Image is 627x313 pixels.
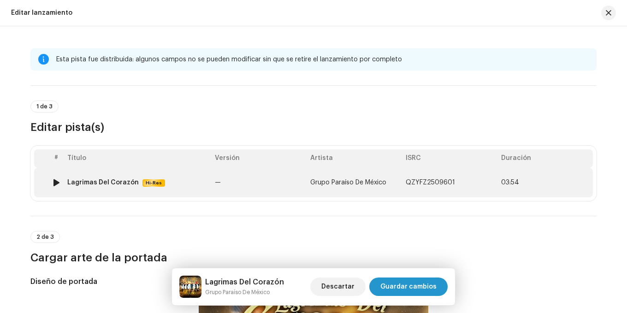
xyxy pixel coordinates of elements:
span: — [215,179,221,186]
span: Grupo Paraíso De México [310,179,386,186]
div: Esta pista fue distribuida: algunos campos no se pueden modificar sin que se retire el lanzamient... [56,54,589,65]
span: Descartar [321,278,355,296]
th: Versión [211,149,307,168]
h3: Editar pista(s) [30,120,597,135]
th: Duración [497,149,593,168]
th: Artista [307,149,402,168]
button: Guardar cambios [369,278,448,296]
th: ISRC [402,149,497,168]
span: Guardar cambios [380,278,437,296]
img: b4a9e325-127b-4ac2-8b62-4ca0d711651b [179,276,201,298]
span: QZYFZ2509601 [406,179,455,186]
span: 03:54 [501,179,519,186]
th: Título [64,149,211,168]
h3: Cargar arte de la portada [30,250,597,265]
small: Lagrimas Del Corazón [205,288,284,297]
button: Descartar [310,278,366,296]
span: Hi-Res [143,179,164,187]
h5: Diseño de portada [30,276,184,287]
h5: Lagrimas Del Corazón [205,277,284,288]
